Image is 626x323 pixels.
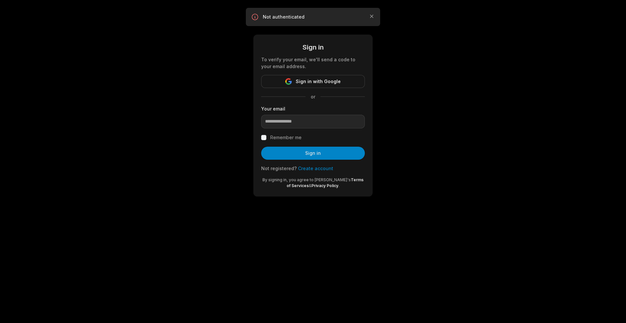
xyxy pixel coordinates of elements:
span: & [309,183,311,188]
a: Create account [298,166,333,171]
div: Sign in [261,42,365,52]
label: Remember me [270,134,302,141]
a: Privacy Policy [311,183,338,188]
button: Sign in with Google [261,75,365,88]
span: or [306,93,320,100]
span: . [338,183,339,188]
a: Terms of Services [287,177,364,188]
span: Sign in with Google [296,78,341,85]
span: By signing in, you agree to [PERSON_NAME]'s [262,177,351,182]
div: To verify your email, we'll send a code to your email address. [261,56,365,70]
button: Sign in [261,147,365,160]
span: Not registered? [261,166,297,171]
p: Not authenticated [263,14,363,20]
label: Your email [261,105,365,112]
